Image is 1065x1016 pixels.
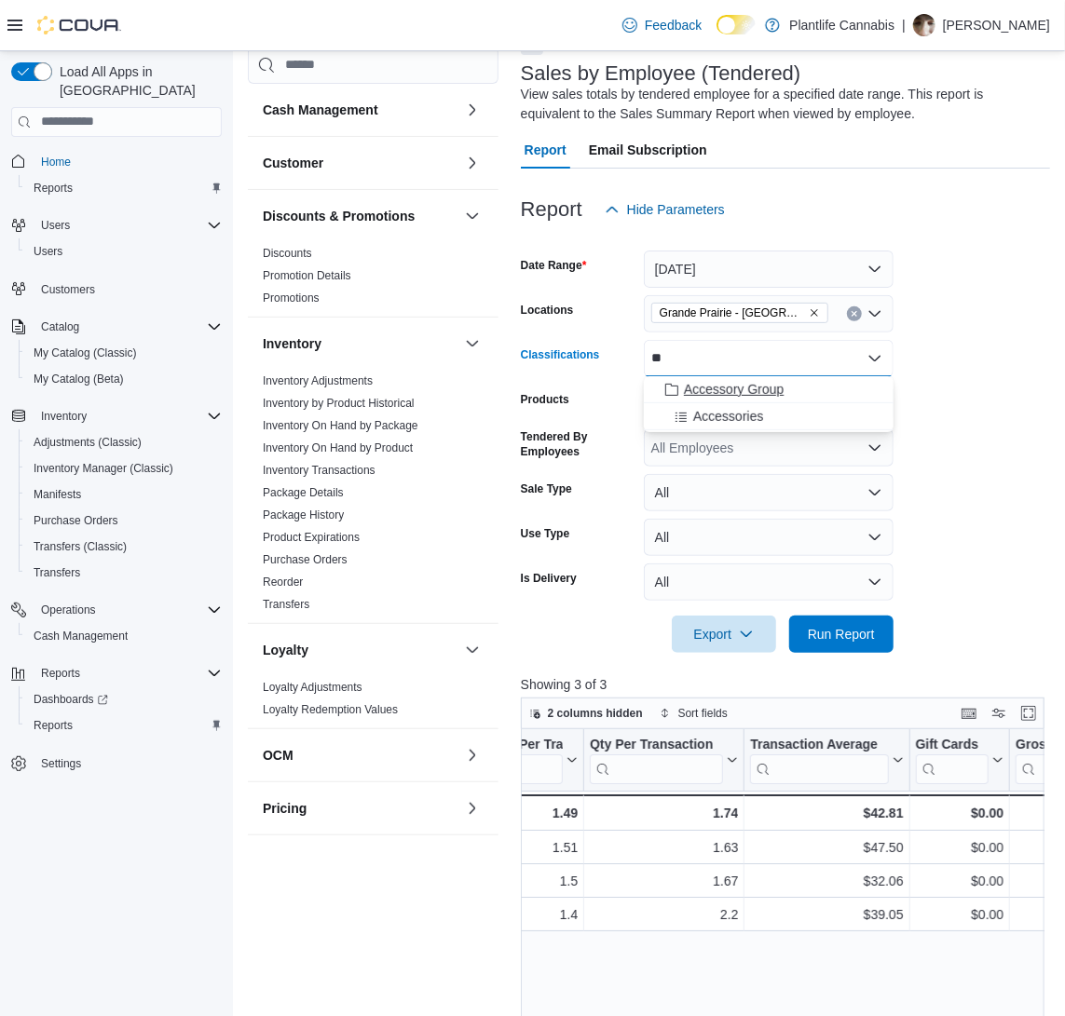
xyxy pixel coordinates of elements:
span: Load All Apps in [GEOGRAPHIC_DATA] [52,62,222,100]
a: Purchase Orders [263,553,348,566]
button: Pricing [263,799,457,818]
a: Inventory Transactions [263,464,375,477]
span: Manifests [34,487,81,502]
label: Tendered By Employees [521,429,636,459]
label: Locations [521,303,574,318]
button: Settings [4,750,229,777]
label: Is Delivery [521,571,577,586]
button: Transaction Average [750,736,903,783]
nav: Complex example [11,141,222,826]
button: Accessory Group [644,376,894,403]
button: Discounts & Promotions [461,205,484,227]
button: Inventory [4,403,229,429]
button: Inventory [34,405,94,427]
button: OCM [263,746,457,765]
div: $0.00 [915,802,1004,824]
a: Inventory On Hand by Package [263,419,418,432]
span: Inventory On Hand by Product [263,440,413,455]
h3: Inventory [263,334,321,353]
div: Inventory [248,370,498,623]
button: Manifests [19,481,229,508]
span: Dark Mode [717,34,717,35]
button: Open list of options [867,306,882,321]
span: Hide Parameters [627,200,725,219]
a: Package Details [263,486,344,499]
button: Inventory Manager (Classic) [19,455,229,481]
button: Loyalty [461,639,484,661]
label: Use Type [521,526,569,541]
button: All [644,563,894,601]
span: Reports [34,181,73,196]
button: Adjustments (Classic) [19,429,229,455]
button: Inventory [461,332,484,355]
input: Dark Mode [717,15,756,34]
span: Inventory [41,409,87,424]
div: Gift Cards [915,736,989,753]
a: Inventory Adjustments [263,374,373,387]
button: Purchase Orders [19,508,229,534]
span: Adjustments (Classic) [34,435,142,450]
span: Promotions [263,291,320,305]
span: Run Report [808,625,875,643]
a: Reports [26,177,80,199]
a: Reorder [263,576,303,589]
button: Customers [4,276,229,303]
a: Settings [34,752,89,775]
button: Transfers [19,560,229,586]
h3: Report [521,198,582,221]
span: My Catalog (Classic) [34,345,137,360]
span: Reports [41,666,80,681]
span: Accessories [693,407,763,426]
label: Classifications [521,347,600,362]
div: 1.49 [481,802,578,824]
span: Customers [41,282,95,297]
div: 1.51 [482,836,579,859]
span: Catalog [41,319,79,334]
a: Transfers [263,598,309,611]
div: Items Per Transaction [481,736,563,753]
button: Customer [263,154,457,172]
span: Users [34,214,222,237]
img: Cova [37,16,121,34]
a: Discounts [263,247,312,260]
button: Enter fullscreen [1017,702,1040,725]
span: Purchase Orders [34,513,118,528]
span: Reports [34,718,73,733]
button: Home [4,148,229,175]
button: Loyalty [263,641,457,659]
button: Export [672,616,776,653]
span: My Catalog (Beta) [26,368,222,390]
span: Loyalty Adjustments [263,680,362,695]
span: Inventory by Product Historical [263,396,415,411]
div: $47.50 [750,836,903,859]
a: Product Expirations [263,531,360,544]
button: Gift Cards [915,736,1004,783]
span: Transfers [263,597,309,612]
a: Purchase Orders [26,509,126,532]
button: Cash Management [19,623,229,649]
div: 1.5 [482,870,579,892]
span: Transfers [34,565,80,580]
span: Transfers [26,562,222,584]
span: Customers [34,278,222,301]
button: All [644,519,894,556]
span: Purchase Orders [263,552,348,567]
div: Choose from the following options [644,376,894,430]
h3: OCM [263,746,294,765]
a: Inventory Manager (Classic) [26,457,181,480]
button: Items Per Transaction [481,736,578,783]
button: Catalog [4,314,229,340]
h3: Sales by Employee (Tendered) [521,62,801,85]
span: Email Subscription [589,131,707,169]
button: Transfers (Classic) [19,534,229,560]
span: Dashboards [34,692,108,707]
a: Users [26,240,70,263]
span: Transfers (Classic) [34,539,127,554]
span: Users [34,244,62,259]
button: All [644,474,894,511]
span: Feedback [645,16,702,34]
button: Qty Per Transaction [590,736,738,783]
h3: Customer [263,154,323,172]
span: Users [26,240,222,263]
button: Users [4,212,229,238]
